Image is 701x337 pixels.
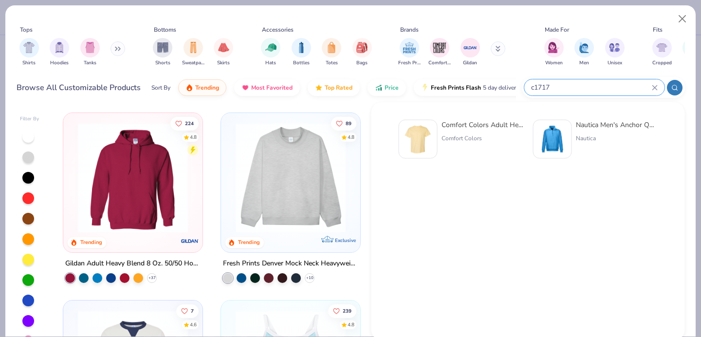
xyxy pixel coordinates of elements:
[544,38,564,67] div: filter for Women
[352,38,372,67] button: filter button
[432,40,447,55] img: Comfort Colors Image
[652,38,672,67] div: filter for Cropped
[545,25,569,34] div: Made For
[154,25,176,34] div: Bottoms
[322,38,341,67] div: filter for Totes
[191,308,194,313] span: 7
[265,59,276,67] span: Hats
[352,38,372,67] div: filter for Bags
[234,79,300,96] button: Most Favorited
[214,38,233,67] button: filter button
[328,304,356,318] button: Like
[241,84,249,92] img: most_fav.gif
[326,42,337,53] img: Totes Image
[261,38,280,67] div: filter for Hats
[177,304,199,318] button: Like
[20,25,33,34] div: Tops
[673,10,692,28] button: Close
[403,124,433,154] img: 029b8af0-80e6-406f-9fdc-fdf898547912
[293,59,310,67] span: Bottles
[579,42,590,53] img: Men Image
[574,38,594,67] button: filter button
[653,25,663,34] div: Fits
[23,42,35,53] img: Shirts Image
[442,134,523,143] div: Comfort Colors
[84,59,96,67] span: Tanks
[17,82,141,94] div: Browse All Customizable Products
[608,59,622,67] span: Unisex
[428,38,451,67] button: filter button
[180,231,200,251] img: Gildan logo
[157,42,168,53] img: Shorts Image
[442,120,523,130] div: Comfort Colors Adult Heavyweight T-Shirt
[65,258,201,270] div: Gildan Adult Heavy Blend 8 Oz. 50/50 Hooded Sweatshirt
[343,308,351,313] span: 239
[80,38,100,67] button: filter button
[331,116,356,130] button: Like
[190,133,197,141] div: 4.8
[652,59,672,67] span: Cropped
[414,79,526,96] button: Fresh Prints Flash5 day delivery
[368,79,406,96] button: Price
[356,42,367,53] img: Bags Image
[195,84,219,92] span: Trending
[398,38,421,67] div: filter for Fresh Prints
[545,59,563,67] span: Women
[185,84,193,92] img: trending.gif
[431,84,481,92] span: Fresh Prints Flash
[530,82,652,93] input: Try "T-Shirt"
[461,38,480,67] button: filter button
[171,116,199,130] button: Like
[609,42,620,53] img: Unisex Image
[544,38,564,67] button: filter button
[19,38,39,67] div: filter for Shirts
[151,83,170,92] div: Sort By
[223,258,358,270] div: Fresh Prints Denver Mock Neck Heavyweight Sweatshirt
[348,133,354,141] div: 4.8
[265,42,277,53] img: Hats Image
[322,38,341,67] button: filter button
[296,42,307,53] img: Bottles Image
[579,59,589,67] span: Men
[483,82,519,94] span: 5 day delivery
[190,321,197,328] div: 4.6
[182,59,204,67] span: Sweatpants
[325,84,352,92] span: Top Rated
[308,79,360,96] button: Top Rated
[54,42,65,53] img: Hoodies Image
[463,40,478,55] img: Gildan Image
[398,38,421,67] button: filter button
[262,25,294,34] div: Accessories
[185,121,194,126] span: 224
[656,42,667,53] img: Cropped Image
[182,38,204,67] button: filter button
[421,84,429,92] img: flash.gif
[348,321,354,328] div: 4.8
[218,42,229,53] img: Skirts Image
[73,123,193,233] img: 01756b78-01f6-4cc6-8d8a-3c30c1a0c8ac
[182,38,204,67] div: filter for Sweatpants
[153,38,172,67] div: filter for Shorts
[605,38,625,67] button: filter button
[292,38,311,67] div: filter for Bottles
[80,38,100,67] div: filter for Tanks
[326,59,338,67] span: Totes
[214,38,233,67] div: filter for Skirts
[231,123,350,233] img: f5d85501-0dbb-4ee4-b115-c08fa3845d83
[398,59,421,67] span: Fresh Prints
[346,121,351,126] span: 89
[19,38,39,67] button: filter button
[153,38,172,67] button: filter button
[22,59,36,67] span: Shirts
[385,84,399,92] span: Price
[335,237,356,243] span: Exclusive
[50,59,69,67] span: Hoodies
[428,59,451,67] span: Comfort Colors
[400,25,419,34] div: Brands
[356,59,368,67] span: Bags
[188,42,199,53] img: Sweatpants Image
[428,38,451,67] div: filter for Comfort Colors
[576,134,658,143] div: Nautica
[85,42,95,53] img: Tanks Image
[315,84,323,92] img: TopRated.gif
